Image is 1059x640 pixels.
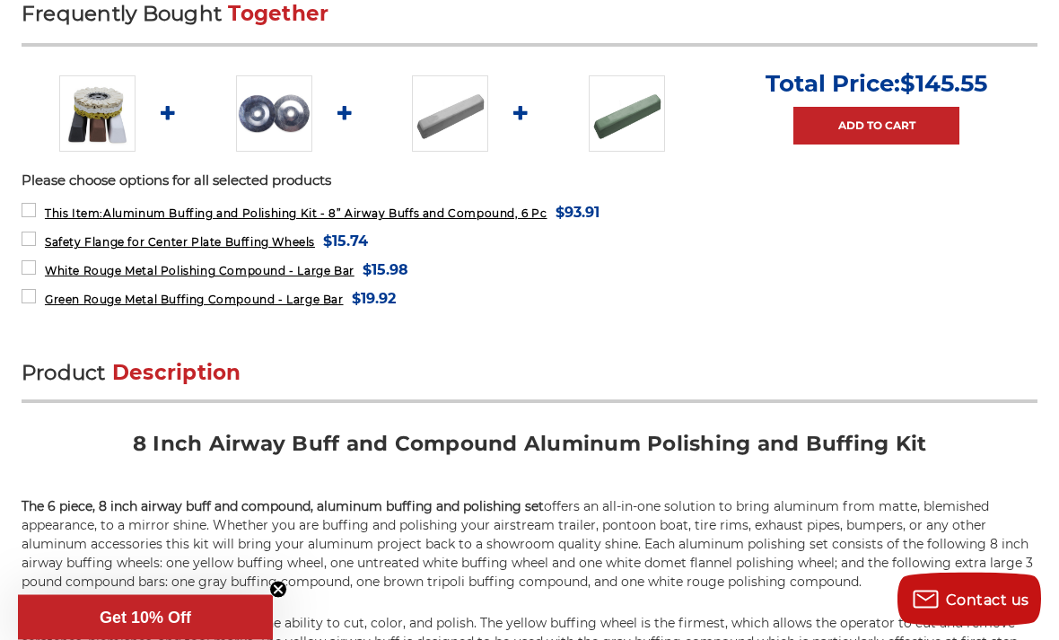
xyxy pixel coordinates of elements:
[793,108,959,145] a: Add to Cart
[45,294,344,307] span: Green Rouge Metal Buffing Compound - Large Bar
[352,287,396,311] span: $19.92
[45,265,354,278] span: White Rouge Metal Polishing Compound - Large Bar
[900,70,987,99] span: $145.55
[45,236,315,250] span: Safety Flange for Center Plate Buffing Wheels
[269,581,287,599] button: Close teaser
[897,573,1041,627] button: Contact us
[323,230,368,254] span: $15.74
[228,2,328,27] span: Together
[22,498,1037,592] p: offers an all-in-one solution to bring aluminum from matte, blemished appearance, to a mirror shi...
[766,70,987,99] p: Total Price:
[59,76,136,153] img: 8 inch airway buffing wheel and compound kit for aluminum
[22,2,222,27] span: Frequently Bought
[45,207,103,221] strong: This Item:
[946,592,1029,609] span: Contact us
[100,609,191,627] span: Get 10% Off
[45,207,547,221] span: Aluminum Buffing and Polishing Kit - 8” Airway Buffs and Compound, 6 Pc
[556,201,600,225] span: $93.91
[112,361,241,386] span: Description
[18,595,273,640] div: Get 10% OffClose teaser
[22,499,544,515] strong: The 6 piece, 8 inch airway buff and compound, aluminum buffing and polishing set
[22,431,1037,471] h2: 8 Inch Airway Buff and Compound Aluminum Polishing and Buffing Kit
[363,259,408,283] span: $15.98
[22,361,106,386] span: Product
[22,171,1037,192] p: Please choose options for all selected products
